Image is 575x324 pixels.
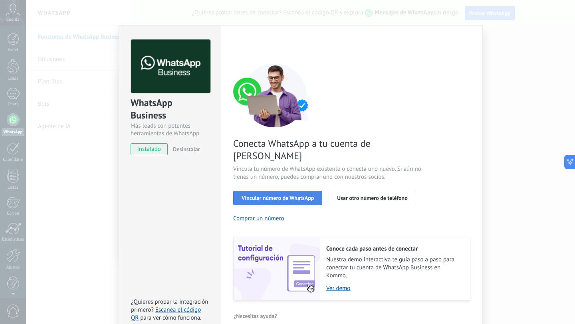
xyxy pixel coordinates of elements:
span: Desinstalar [173,146,200,153]
span: instalado [131,143,167,155]
div: Más leads con potentes herramientas de WhatsApp [131,122,209,137]
span: Conecta WhatsApp a tu cuenta de [PERSON_NAME] [233,137,423,162]
button: Desinstalar [170,143,200,155]
button: Comprar un número [233,215,284,222]
a: Escanea el código QR [131,306,201,322]
span: ¿Quieres probar la integración primero? [131,298,208,314]
a: Ver demo [326,284,462,292]
img: connect number [233,63,317,127]
span: Vincular número de WhatsApp [242,195,314,201]
span: para ver cómo funciona. [140,314,201,322]
div: WhatsApp Business [131,97,209,122]
button: Usar otro número de teléfono [329,191,416,205]
button: ¿Necesitas ayuda? [233,310,278,322]
button: Vincular número de WhatsApp [233,191,322,205]
h2: Conoce cada paso antes de conectar [326,245,462,253]
span: Vincula tu número de WhatsApp existente o conecta uno nuevo. Si aún no tienes un número, puedes c... [233,165,423,181]
img: logo_main.png [131,40,210,93]
span: Usar otro número de teléfono [337,195,407,201]
span: Nuestra demo interactiva te guía paso a paso para conectar tu cuenta de WhatsApp Business en Kommo. [326,256,462,280]
span: ¿Necesitas ayuda? [234,313,277,319]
